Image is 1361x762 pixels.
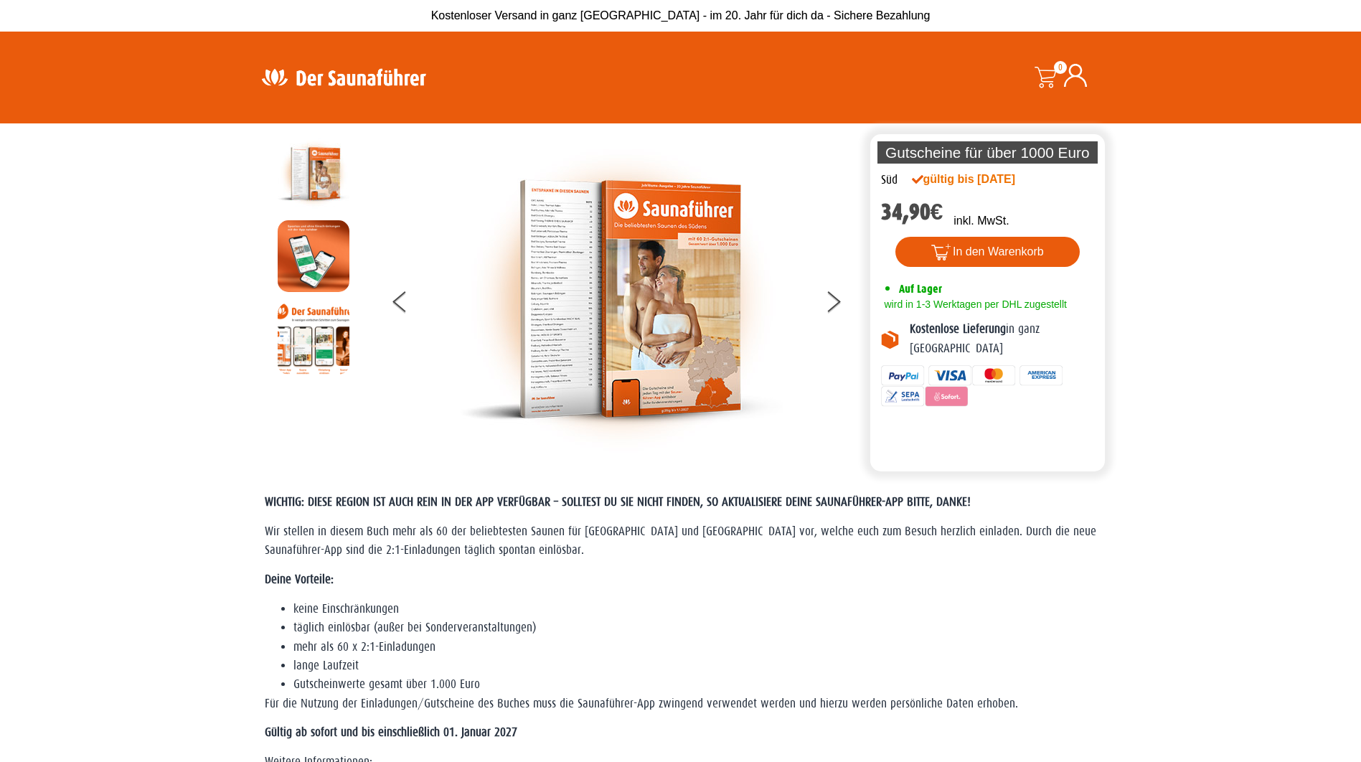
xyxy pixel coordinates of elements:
img: Anleitung7tn [278,303,349,375]
span: Kostenloser Versand in ganz [GEOGRAPHIC_DATA] - im 20. Jahr für dich da - Sichere Bezahlung [431,9,931,22]
span: € [931,199,943,225]
b: Kostenlose Lieferung [910,322,1006,336]
span: Auf Lager [899,282,942,296]
button: In den Warenkorb [895,237,1080,267]
span: Wir stellen in diesem Buch mehr als 60 der beliebtesten Saunen für [GEOGRAPHIC_DATA] und [GEOGRAP... [265,525,1096,557]
span: WICHTIG: DIESE REGION IST AUCH REIN IN DER APP VERFÜGBAR – SOLLTEST DU SIE NICHT FINDEN, SO AKTUA... [265,495,971,509]
div: gültig bis [DATE] [912,171,1047,188]
img: MOCKUP-iPhone_regional [278,220,349,292]
img: der-saunafuehrer-2025-sued [278,138,349,210]
div: Süd [881,171,898,189]
p: Für die Nutzung der Einladungen/Gutscheine des Buches muss die Saunaführer-App zwingend verwendet... [265,695,1097,713]
span: wird in 1-3 Werktagen per DHL zugestellt [881,298,1067,310]
li: täglich einlösbar (außer bei Sonderveranstaltungen) [293,618,1097,637]
span: 0 [1054,61,1067,74]
bdi: 34,90 [881,199,943,225]
strong: Deine Vorteile: [265,573,334,586]
p: in ganz [GEOGRAPHIC_DATA] [910,320,1095,358]
li: lange Laufzeit [293,657,1097,675]
p: Gutscheine für über 1000 Euro [877,141,1098,164]
p: inkl. MwSt. [953,212,1009,230]
strong: Gültig ab sofort und bis einschließlich 01. Januar 2027 [265,725,517,739]
li: keine Einschränkungen [293,600,1097,618]
li: mehr als 60 x 2:1-Einladungen [293,638,1097,657]
img: der-saunafuehrer-2025-sued [460,138,783,461]
li: Gutscheinwerte gesamt über 1.000 Euro [293,675,1097,694]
